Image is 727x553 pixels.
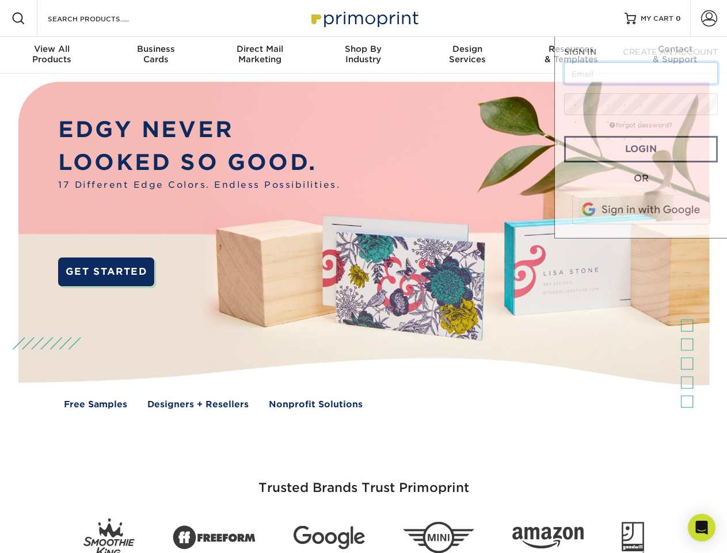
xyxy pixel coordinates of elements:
[208,44,311,65] div: Marketing
[311,37,415,74] a: Shop ByIndustry
[58,179,340,192] span: 17 Different Edge Colors. Endless Possibilities.
[147,398,249,411] a: Designers + Resellers
[306,6,421,31] img: Primoprint
[564,47,596,56] span: SIGN IN
[311,44,415,65] div: Industry
[294,526,365,550] img: Google
[416,37,519,74] a: DesignServices
[564,62,718,84] input: Email
[641,14,673,24] span: MY CART
[27,453,701,509] h3: Trusted Brands Trust Primoprint
[519,44,623,65] div: & Templates
[688,514,715,541] div: Open Intercom Messenger
[64,398,127,411] a: Free Samples
[564,136,718,162] a: Login
[104,44,207,65] div: Cards
[104,44,207,54] span: Business
[623,47,718,56] span: CREATE AN ACCOUNT
[269,398,363,411] a: Nonprofit Solutions
[47,12,159,25] input: SEARCH PRODUCTS.....
[519,44,623,54] span: Resources
[416,44,519,54] span: Design
[622,522,644,553] img: Goodwill
[104,37,207,74] a: BusinessCards
[208,37,311,74] a: Direct MailMarketing
[519,37,623,74] a: Resources& Templates
[512,527,584,549] img: Amazon
[58,146,340,179] p: LOOKED SO GOOD.
[58,113,340,146] p: EDGY NEVER
[58,257,154,286] a: GET STARTED
[311,44,415,54] span: Shop By
[676,14,681,22] span: 0
[610,122,672,129] a: forgot password?
[416,44,519,65] div: Services
[208,44,311,54] span: Direct Mail
[564,172,718,185] div: OR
